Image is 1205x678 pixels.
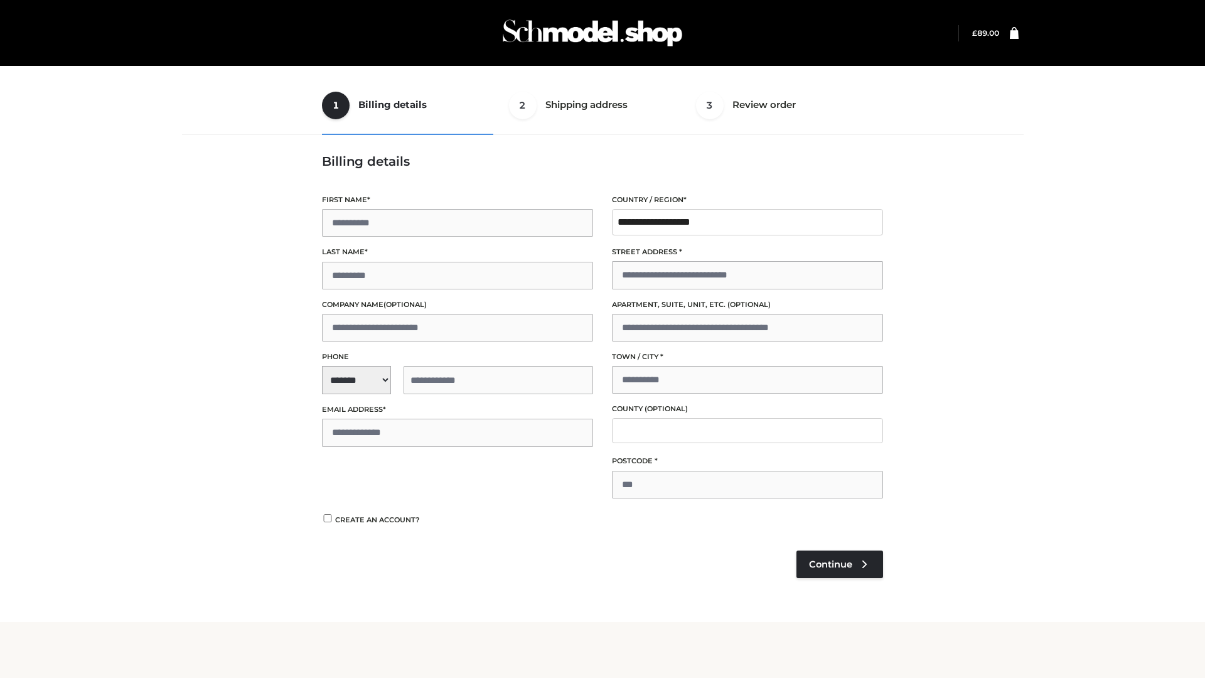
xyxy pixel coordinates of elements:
[612,455,883,467] label: Postcode
[322,514,333,522] input: Create an account?
[383,300,427,309] span: (optional)
[727,300,771,309] span: (optional)
[322,194,593,206] label: First name
[796,551,883,578] a: Continue
[322,351,593,363] label: Phone
[612,403,883,415] label: County
[972,28,999,38] a: £89.00
[335,515,420,524] span: Create an account?
[498,8,687,58] img: Schmodel Admin 964
[322,404,593,416] label: Email address
[322,154,883,169] h3: Billing details
[612,351,883,363] label: Town / City
[972,28,977,38] span: £
[645,404,688,413] span: (optional)
[612,246,883,258] label: Street address
[809,559,852,570] span: Continue
[612,299,883,311] label: Apartment, suite, unit, etc.
[972,28,999,38] bdi: 89.00
[322,299,593,311] label: Company name
[612,194,883,206] label: Country / Region
[322,246,593,258] label: Last name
